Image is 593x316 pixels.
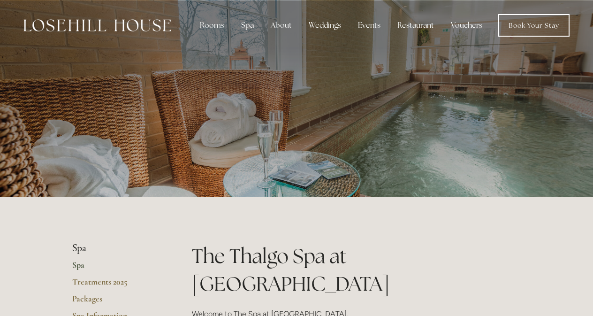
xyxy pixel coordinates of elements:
[72,260,162,277] a: Spa
[301,16,349,35] div: Weddings
[350,16,388,35] div: Events
[72,277,162,293] a: Treatments 2025
[443,16,490,35] a: Vouchers
[390,16,441,35] div: Restaurant
[72,242,162,254] li: Spa
[263,16,299,35] div: About
[234,16,261,35] div: Spa
[72,293,162,310] a: Packages
[192,16,232,35] div: Rooms
[498,14,570,37] a: Book Your Stay
[192,242,521,298] h1: The Thalgo Spa at [GEOGRAPHIC_DATA]
[23,19,171,31] img: Losehill House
